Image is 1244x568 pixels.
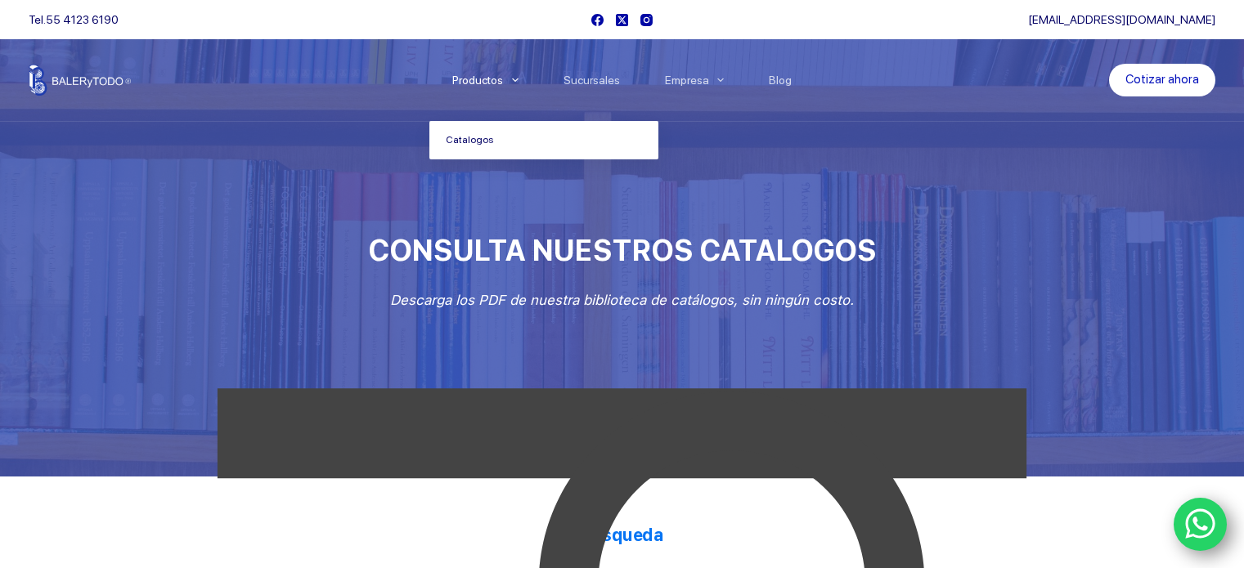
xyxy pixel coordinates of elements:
a: 55 4123 6190 [46,13,119,26]
img: Balerytodo [29,65,131,96]
a: Instagram [640,14,653,26]
nav: Menu Principal [429,39,815,121]
a: Catalogos [429,122,658,159]
a: Facebook [591,14,604,26]
a: WhatsApp [1174,498,1228,552]
span: Tel. [29,13,119,26]
a: X (Twitter) [616,14,628,26]
a: [EMAIL_ADDRESS][DOMAIN_NAME] [1028,13,1215,26]
a: Cotizar ahora [1109,64,1215,96]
